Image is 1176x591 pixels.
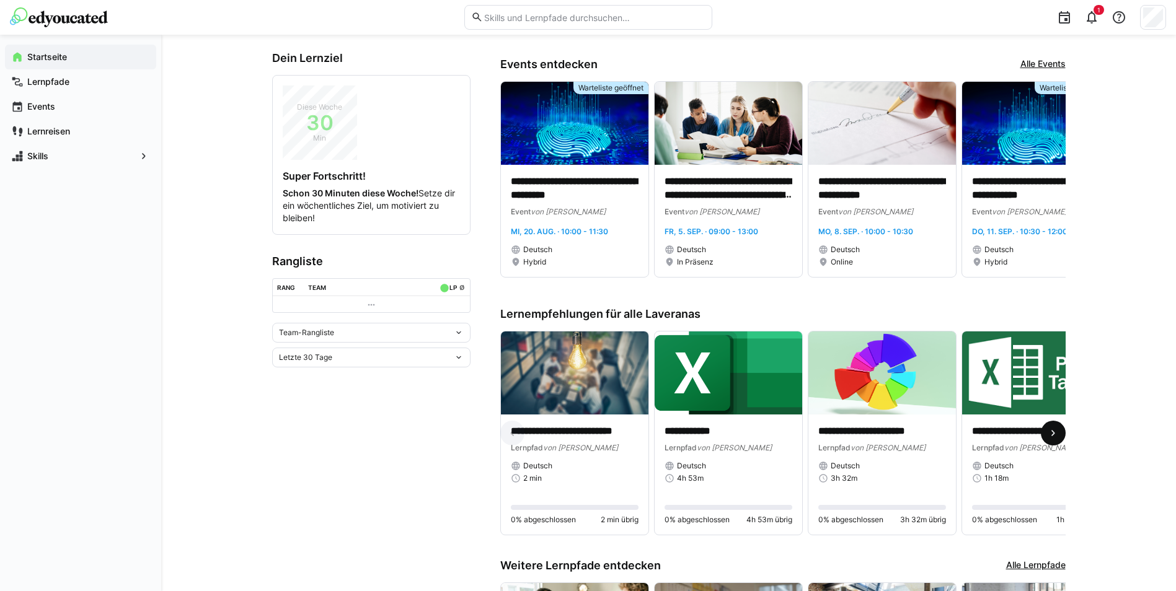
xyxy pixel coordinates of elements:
[831,473,857,483] span: 3h 32m
[665,515,730,525] span: 0% abgeschlossen
[511,227,608,236] span: Mi, 20. Aug. · 10:00 - 11:30
[677,473,704,483] span: 4h 53m
[283,187,460,224] p: Setze dir ein wöchentliches Ziel, um motiviert zu bleiben!
[972,207,992,216] span: Event
[279,352,332,362] span: Letzte 30 Tage
[697,443,772,452] span: von [PERSON_NAME]
[665,207,684,216] span: Event
[984,473,1009,483] span: 1h 18m
[578,83,643,93] span: Warteliste geöffnet
[665,443,697,452] span: Lernpfad
[501,331,648,414] img: image
[900,515,946,525] span: 3h 32m übrig
[511,443,543,452] span: Lernpfad
[677,257,714,267] span: In Präsenz
[962,331,1110,414] img: image
[972,443,1004,452] span: Lernpfad
[277,284,295,291] div: Rang
[831,257,853,267] span: Online
[523,461,552,471] span: Deutsch
[308,284,326,291] div: Team
[808,82,956,165] img: image
[501,82,648,165] img: image
[665,227,758,236] span: Fr, 5. Sep. · 09:00 - 13:00
[1004,443,1079,452] span: von [PERSON_NAME]
[483,12,705,23] input: Skills und Lernpfade durchsuchen…
[1056,515,1100,525] span: 1h 18m übrig
[818,443,851,452] span: Lernpfad
[818,227,913,236] span: Mo, 8. Sep. · 10:00 - 10:30
[511,207,531,216] span: Event
[684,207,759,216] span: von [PERSON_NAME]
[808,331,956,414] img: image
[272,255,471,268] h3: Rangliste
[984,257,1007,267] span: Hybrid
[838,207,913,216] span: von [PERSON_NAME]
[746,515,792,525] span: 4h 53m übrig
[523,257,546,267] span: Hybrid
[1097,6,1100,14] span: 1
[992,207,1067,216] span: von [PERSON_NAME]
[677,245,706,255] span: Deutsch
[677,461,706,471] span: Deutsch
[972,227,1068,236] span: Do, 11. Sep. · 10:30 - 12:00
[831,245,860,255] span: Deutsch
[531,207,606,216] span: von [PERSON_NAME]
[279,328,334,338] span: Team-Rangliste
[1040,83,1105,93] span: Warteliste geöffnet
[851,443,926,452] span: von [PERSON_NAME]
[283,170,460,182] h4: Super Fortschritt!
[283,188,418,198] strong: Schon 30 Minuten diese Woche!
[818,515,883,525] span: 0% abgeschlossen
[655,82,802,165] img: image
[500,58,598,71] h3: Events entdecken
[818,207,838,216] span: Event
[962,82,1110,165] img: image
[655,331,802,414] img: image
[601,515,639,525] span: 2 min übrig
[984,461,1014,471] span: Deutsch
[523,245,552,255] span: Deutsch
[272,51,471,65] h3: Dein Lernziel
[511,515,576,525] span: 0% abgeschlossen
[972,515,1037,525] span: 0% abgeschlossen
[459,281,465,292] a: ø
[1020,58,1066,71] a: Alle Events
[1006,559,1066,572] a: Alle Lernpfade
[543,443,618,452] span: von [PERSON_NAME]
[449,284,457,291] div: LP
[500,307,1066,321] h3: Lernempfehlungen für alle Laveranas
[523,473,542,483] span: 2 min
[500,559,661,572] h3: Weitere Lernpfade entdecken
[831,461,860,471] span: Deutsch
[984,245,1014,255] span: Deutsch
